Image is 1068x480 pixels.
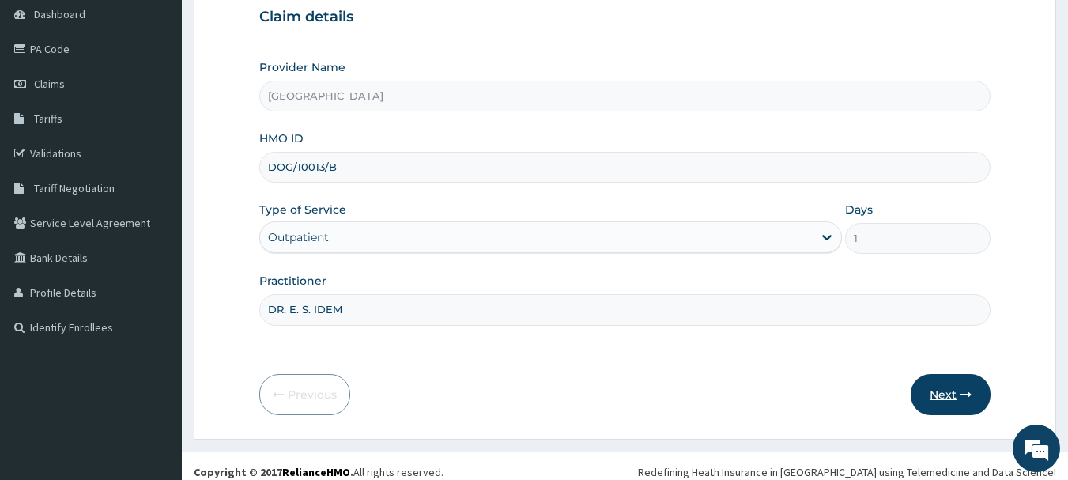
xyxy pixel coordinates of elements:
span: Dashboard [34,7,85,21]
h3: Claim details [259,9,991,26]
span: We're online! [92,141,218,300]
div: Minimize live chat window [259,8,297,46]
input: Enter Name [259,294,991,325]
span: Tariffs [34,111,62,126]
div: Outpatient [268,229,329,245]
label: Type of Service [259,202,346,217]
img: d_794563401_company_1708531726252_794563401 [29,79,64,119]
a: RelianceHMO [282,465,350,479]
label: Days [845,202,873,217]
label: Provider Name [259,59,345,75]
button: Previous [259,374,350,415]
label: HMO ID [259,130,304,146]
button: Next [911,374,991,415]
div: Chat with us now [82,89,266,109]
input: Enter HMO ID [259,152,991,183]
div: Redefining Heath Insurance in [GEOGRAPHIC_DATA] using Telemedicine and Data Science! [638,464,1056,480]
span: Claims [34,77,65,91]
label: Practitioner [259,273,326,289]
strong: Copyright © 2017 . [194,465,353,479]
span: Tariff Negotiation [34,181,115,195]
textarea: Type your message and hit 'Enter' [8,316,301,371]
